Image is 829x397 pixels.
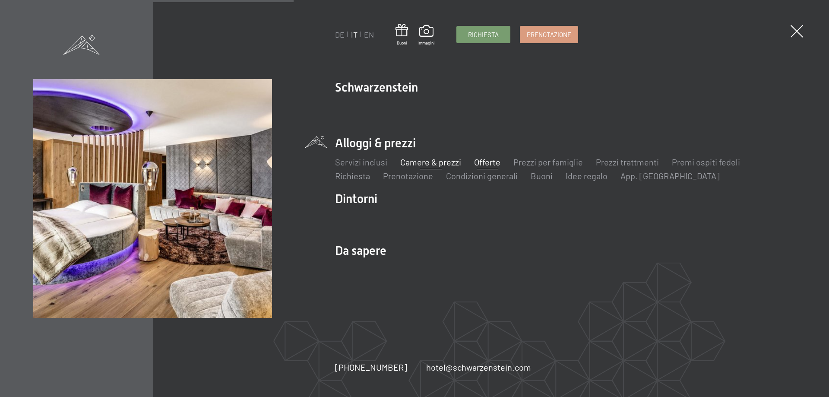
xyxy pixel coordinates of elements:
span: Richiesta [468,30,499,39]
a: Camere & prezzi [400,157,461,167]
a: Premi ospiti fedeli [672,157,740,167]
a: EN [364,30,374,39]
a: Richiesta [335,171,370,181]
a: Prenotazione [520,26,578,43]
a: Servizi inclusi [335,157,387,167]
a: Immagini [418,25,435,46]
a: Prezzi trattmenti [596,157,659,167]
a: Idee regalo [566,171,608,181]
a: Condizioni generali [446,171,518,181]
span: Immagini [418,40,435,46]
a: hotel@schwarzenstein.com [426,361,531,373]
a: Offerte [474,157,500,167]
span: [PHONE_NUMBER] [335,362,407,372]
span: Buoni [396,40,408,46]
a: IT [351,30,358,39]
a: Richiesta [457,26,510,43]
a: Buoni [531,171,553,181]
span: Prenotazione [527,30,571,39]
a: App. [GEOGRAPHIC_DATA] [620,171,720,181]
a: [PHONE_NUMBER] [335,361,407,373]
a: Prenotazione [383,171,433,181]
a: DE [335,30,345,39]
a: Buoni [396,24,408,46]
a: Prezzi per famiglie [513,157,583,167]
